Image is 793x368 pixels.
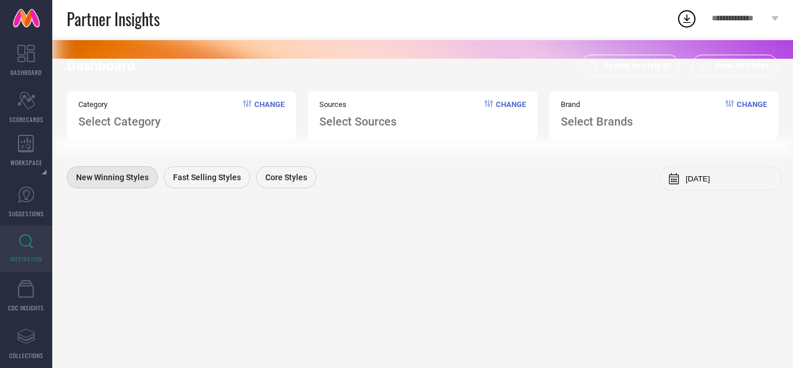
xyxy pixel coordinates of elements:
[10,68,42,77] span: DASHBOARD
[676,8,697,29] div: Open download list
[10,158,42,167] span: WORKSPACE
[76,173,149,182] span: New Winning Styles
[67,58,135,74] span: Dashboard
[8,303,44,312] span: CDC INSIGHTS
[9,115,44,124] span: SCORECARDS
[737,100,767,128] span: Change
[9,209,44,218] span: SUGGESTIONS
[496,100,526,128] span: Change
[10,255,42,263] span: INSPIRATION
[78,115,161,128] span: Select Category
[67,7,160,31] span: Partner Insights
[265,173,307,182] span: Core Styles
[604,61,671,70] span: Search by Style ID
[715,61,769,70] span: View All Styles
[686,174,773,183] input: Select month
[561,115,633,128] span: Select Brands
[319,115,396,128] span: Select Sources
[254,100,284,128] span: Change
[319,100,396,109] span: Sources
[561,100,633,109] span: Brand
[9,351,44,360] span: COLLECTIONS
[173,173,241,182] span: Fast Selling Styles
[78,100,161,109] span: Category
